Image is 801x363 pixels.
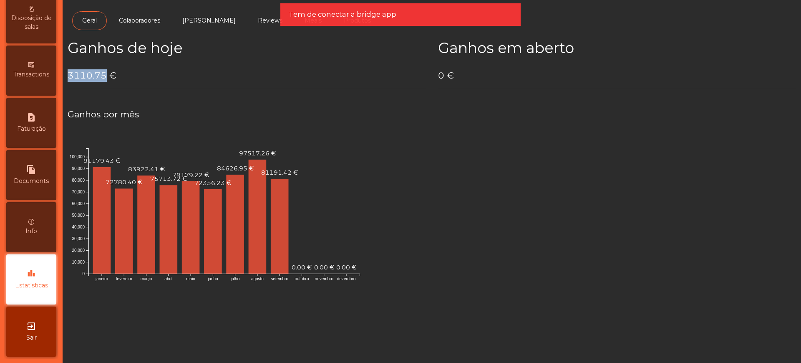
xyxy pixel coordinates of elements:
span: Estatísticas [15,281,48,290]
i: request_page [26,112,36,122]
text: 50,000 [72,213,85,218]
text: 0.00 € [292,264,312,271]
text: 10,000 [72,260,85,264]
text: junho [207,277,218,281]
text: 75713.72 € [150,175,187,183]
span: Sair [26,333,37,342]
text: agosto [251,277,264,281]
text: 0.00 € [336,264,356,271]
text: 0 [82,272,85,276]
text: março [141,277,152,281]
text: 20,000 [72,248,85,253]
a: Colaboradores [109,11,170,30]
text: janeiro [95,277,108,281]
span: Documents [14,177,49,185]
text: 91179.43 € [83,157,120,165]
a: [PERSON_NAME] [172,11,246,30]
text: 81191.42 € [261,169,298,176]
text: 72356.23 € [194,179,231,187]
text: setembro [271,277,288,281]
text: 90,000 [72,166,85,171]
text: fevereiro [116,277,132,281]
text: dezembro [337,277,356,281]
h4: Ganhos por mês [68,108,796,121]
text: 100,000 [70,155,85,159]
h4: 3110.75 € [68,69,426,82]
text: 83922.41 € [128,165,165,173]
text: julho [230,277,240,281]
a: Reviews [248,11,292,30]
span: Disposição de salas [8,14,54,31]
text: 0.00 € [314,264,334,271]
text: 60,000 [72,201,85,206]
text: 80,000 [72,178,85,183]
span: Info [25,227,37,236]
text: 84626.95 € [217,165,254,172]
text: novembro [315,277,334,281]
span: Transactions [13,70,49,79]
i: leaderboard [26,269,36,279]
text: maio [186,277,195,281]
text: 72780.40 € [106,178,142,186]
text: outubro [295,277,309,281]
text: abril [164,277,172,281]
text: 97517.26 € [239,150,276,157]
h4: 0 € [438,69,796,82]
i: exit_to_app [26,321,36,331]
text: 30,000 [72,236,85,241]
h2: Ganhos de hoje [68,39,426,57]
i: file_copy [26,165,36,175]
text: 70,000 [72,190,85,194]
text: 79179.22 € [172,171,209,178]
span: Faturação [17,124,46,133]
span: Tem de conectar a bridge app [289,9,396,20]
a: Geral [72,11,107,30]
text: 40,000 [72,225,85,229]
h2: Ganhos em aberto [438,39,796,57]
